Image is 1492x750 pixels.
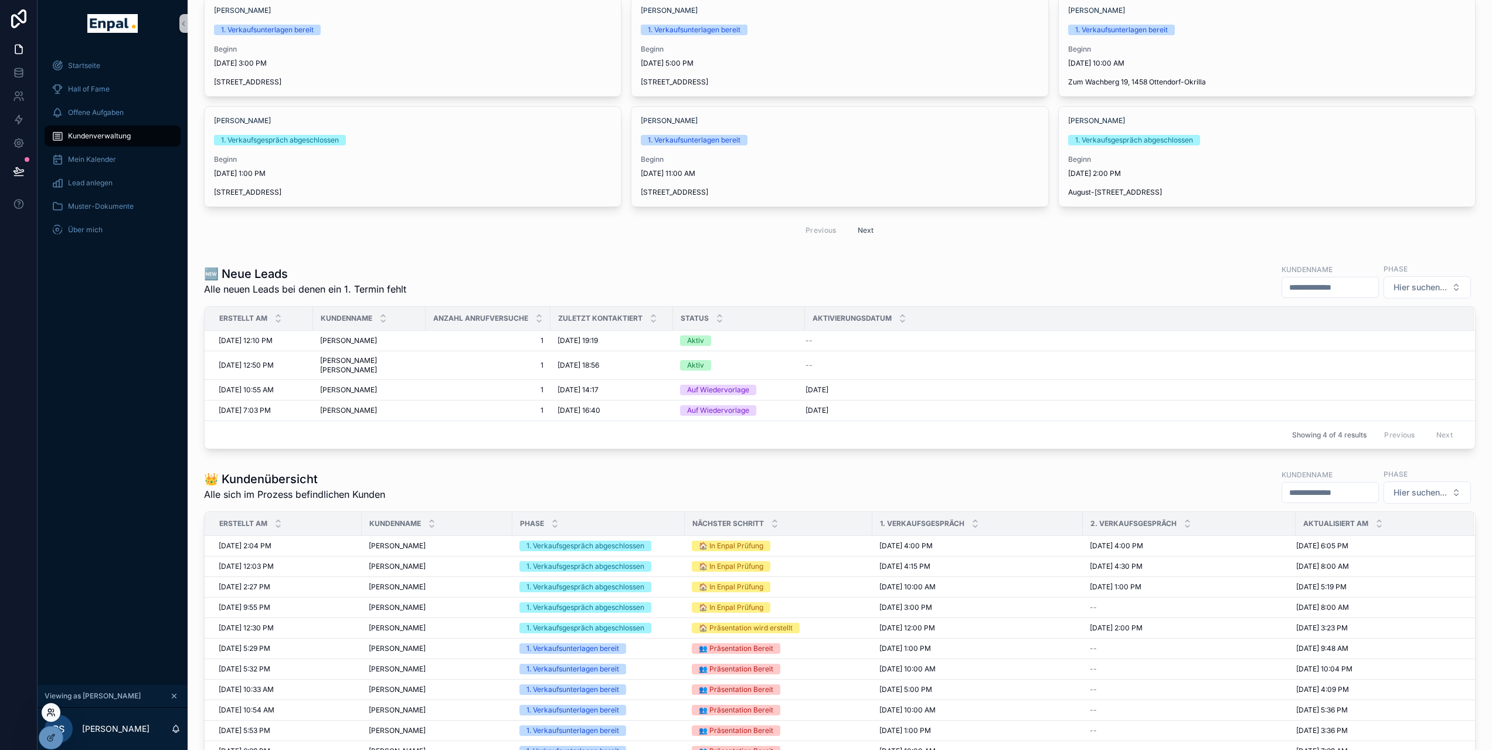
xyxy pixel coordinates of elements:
span: [DATE] 9:55 PM [219,603,270,612]
a: Muster-Dokumente [45,196,181,217]
span: Muster-Dokumente [68,202,134,211]
span: Zuletzt kontaktiert [558,314,643,323]
span: [DATE] 5:19 PM [1296,582,1347,592]
a: [DATE] 12:00 PM [879,623,1076,633]
a: -- [1090,603,1289,612]
a: -- [1090,685,1289,694]
span: [PERSON_NAME] [369,726,426,735]
span: [DATE] 8:00 AM [1296,603,1349,612]
div: scrollable content [38,47,188,256]
a: [DATE] 5:32 PM [219,664,355,674]
div: 1. Verkaufsgespräch abgeschlossen [526,582,644,592]
a: [DATE] 5:36 PM [1296,705,1460,715]
span: [PERSON_NAME] [369,562,426,571]
span: [DATE] 1:00 PM [214,169,611,178]
a: [DATE] 2:04 PM [219,541,355,551]
span: [PERSON_NAME] [369,664,426,674]
a: -- [1090,644,1289,653]
a: 1. Verkaufsunterlagen bereit [519,643,678,654]
a: [PERSON_NAME] [1068,116,1125,125]
span: [DATE] 10:00 AM [879,705,936,715]
span: [DATE] 18:56 [558,361,599,370]
a: Kundenverwaltung [45,125,181,147]
a: Auf Wiedervorlage [680,385,798,395]
span: Hier suchen... [1394,487,1447,498]
a: [DATE] 10:33 AM [219,685,355,694]
a: [DATE] 5:53 PM [219,726,355,735]
span: -- [1090,664,1097,674]
div: 🏠 In Enpal Prüfung [699,602,763,613]
a: Mein Kalender [45,149,181,170]
span: [PERSON_NAME] [369,541,426,551]
a: -- [1090,664,1289,674]
span: [STREET_ADDRESS] [214,188,611,197]
span: Phase [520,519,544,528]
span: Kundenname [321,314,372,323]
div: 1. Verkaufsgespräch abgeschlossen [526,561,644,572]
a: [DATE] 5:19 PM [1296,582,1460,592]
span: Alle neuen Leads bei denen ein 1. Termin fehlt [204,282,406,296]
a: 1. Verkaufsunterlagen bereit [519,684,678,695]
span: [DATE] 8:00 AM [1296,562,1349,571]
span: [DATE] 12:30 PM [219,623,274,633]
button: Select Button [1384,481,1471,504]
span: Beginn [641,45,1038,54]
a: [DATE] [806,385,1460,395]
a: [DATE] 12:10 PM [219,336,306,345]
a: 🏠 In Enpal Prüfung [692,541,865,551]
div: Aktiv [687,335,704,346]
div: 1. Verkaufsunterlagen bereit [526,664,619,674]
span: [DATE] 2:04 PM [219,541,271,551]
div: 🏠 In Enpal Prüfung [699,582,763,592]
button: Select Button [1384,276,1471,298]
div: Aktiv [687,360,704,371]
span: Erstellt Am [219,314,267,323]
span: [PERSON_NAME] [320,336,377,345]
div: 1. Verkaufsgespräch abgeschlossen [526,623,644,633]
a: [DATE] 1:00 PM [879,726,1076,735]
span: [PERSON_NAME] [369,582,426,592]
label: Kundenname [1282,264,1333,274]
a: [PERSON_NAME] [PERSON_NAME] [320,356,419,375]
a: [PERSON_NAME] [641,116,698,125]
span: Nächster Schritt [692,519,764,528]
a: [DATE] 1:00 PM [879,644,1076,653]
div: 1. Verkaufsunterlagen bereit [526,725,619,736]
span: August-[STREET_ADDRESS] [1068,188,1466,197]
a: 1 [433,336,543,345]
span: Beginn [641,155,1038,164]
a: [PERSON_NAME] [214,116,271,125]
a: 🏠 In Enpal Prüfung [692,602,865,613]
a: [DATE] 1:00 PM [1090,582,1289,592]
a: 1 [433,406,543,415]
a: [PERSON_NAME] [369,541,505,551]
span: [DATE] 5:29 PM [219,644,270,653]
span: [DATE] 10:00 AM [879,582,936,592]
a: 1. Verkaufsgespräch abgeschlossen [519,602,678,613]
a: 👥 Präsentation Bereit [692,705,865,715]
span: [DATE] 11:00 AM [641,169,1038,178]
span: Beginn [1068,45,1466,54]
a: [DATE] 5:29 PM [219,644,355,653]
a: [PERSON_NAME] [641,6,698,15]
a: [DATE] 3:00 PM [879,603,1076,612]
a: [DATE] 16:40 [558,406,666,415]
span: -- [1090,726,1097,735]
span: -- [1090,603,1097,612]
a: 1. Verkaufsunterlagen bereit [519,705,678,715]
span: Startseite [68,61,100,70]
a: [PERSON_NAME] [1068,6,1125,15]
label: Phase [1384,469,1408,479]
span: [DATE] 12:10 PM [219,336,273,345]
a: 👥 Präsentation Bereit [692,684,865,695]
span: Beginn [1068,155,1466,164]
span: Status [681,314,709,323]
span: [STREET_ADDRESS] [214,77,611,87]
div: 🏠 In Enpal Prüfung [699,561,763,572]
span: [DATE] 2:27 PM [219,582,270,592]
